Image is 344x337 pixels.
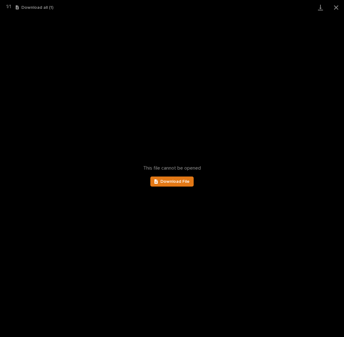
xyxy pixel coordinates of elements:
span: Download File [160,179,190,184]
a: Download File [150,177,194,187]
span: This file cannot be opened [143,165,201,171]
button: Download all (1) [16,5,53,10]
span: 1 [9,4,11,9]
span: 1 [6,4,8,9]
